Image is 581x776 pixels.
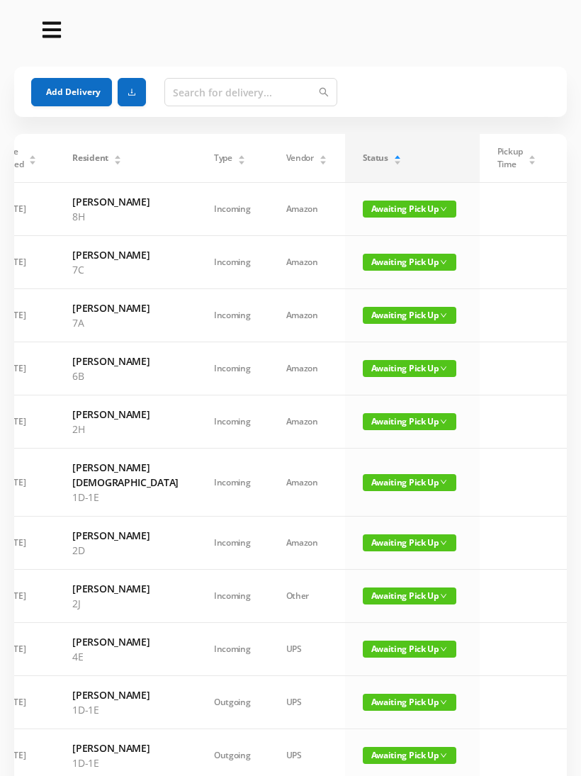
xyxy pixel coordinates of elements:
i: icon: down [440,365,447,372]
p: 6B [72,369,179,383]
td: Outgoing [196,676,269,729]
i: icon: caret-up [29,153,37,157]
td: Incoming [196,342,269,395]
p: 2J [72,596,179,611]
i: icon: caret-down [113,159,121,163]
td: Amazon [269,449,345,517]
td: Amazon [269,183,345,236]
i: icon: caret-up [113,153,121,157]
td: Amazon [269,517,345,570]
h6: [PERSON_NAME] [72,741,179,755]
button: icon: download [118,78,146,106]
i: icon: down [440,646,447,653]
p: 2D [72,543,179,558]
h6: [PERSON_NAME][DEMOGRAPHIC_DATA] [72,460,179,490]
td: UPS [269,676,345,729]
i: icon: down [440,206,447,213]
span: Awaiting Pick Up [363,307,456,324]
input: Search for delivery... [164,78,337,106]
span: Status [363,152,388,164]
span: Awaiting Pick Up [363,360,456,377]
i: icon: caret-down [29,159,37,163]
p: 8H [72,209,179,224]
i: icon: down [440,418,447,425]
p: 2H [72,422,179,437]
div: Sort [237,153,246,162]
i: icon: down [440,699,447,706]
i: icon: search [319,87,329,97]
td: Incoming [196,183,269,236]
td: Incoming [196,449,269,517]
td: UPS [269,623,345,676]
i: icon: caret-down [319,159,327,163]
i: icon: caret-up [528,153,536,157]
td: Incoming [196,236,269,289]
p: 1D-1E [72,755,179,770]
span: Vendor [286,152,314,164]
td: Incoming [196,395,269,449]
i: icon: down [440,312,447,319]
p: 1D-1E [72,702,179,717]
h6: [PERSON_NAME] [72,687,179,702]
h6: [PERSON_NAME] [72,407,179,422]
span: Awaiting Pick Up [363,641,456,658]
i: icon: caret-down [528,159,536,163]
div: Sort [113,153,122,162]
div: Sort [528,153,536,162]
i: icon: down [440,539,447,546]
span: Awaiting Pick Up [363,474,456,491]
p: 7A [72,315,179,330]
button: Add Delivery [31,78,112,106]
h6: [PERSON_NAME] [72,300,179,315]
h6: [PERSON_NAME] [72,581,179,596]
td: Amazon [269,342,345,395]
i: icon: caret-up [393,153,401,157]
span: Awaiting Pick Up [363,413,456,430]
i: icon: caret-down [237,159,245,163]
div: Sort [319,153,327,162]
i: icon: down [440,592,447,600]
span: Awaiting Pick Up [363,201,456,218]
i: icon: down [440,478,447,485]
td: Other [269,570,345,623]
h6: [PERSON_NAME] [72,634,179,649]
i: icon: down [440,752,447,759]
h6: [PERSON_NAME] [72,528,179,543]
span: Resident [72,152,108,164]
td: Amazon [269,236,345,289]
div: Sort [393,153,402,162]
span: Awaiting Pick Up [363,534,456,551]
span: Awaiting Pick Up [363,587,456,605]
h6: [PERSON_NAME] [72,247,179,262]
span: Type [214,152,232,164]
p: 1D-1E [72,490,179,505]
td: Incoming [196,570,269,623]
i: icon: caret-down [393,159,401,163]
td: Incoming [196,289,269,342]
span: Awaiting Pick Up [363,747,456,764]
i: icon: caret-up [237,153,245,157]
i: icon: down [440,259,447,266]
span: Awaiting Pick Up [363,254,456,271]
h6: [PERSON_NAME] [72,194,179,209]
p: 7C [72,262,179,277]
td: Incoming [196,623,269,676]
h6: [PERSON_NAME] [72,354,179,369]
i: icon: caret-up [319,153,327,157]
td: Incoming [196,517,269,570]
div: Sort [28,153,37,162]
td: Amazon [269,289,345,342]
span: Awaiting Pick Up [363,694,456,711]
p: 4E [72,649,179,664]
td: Amazon [269,395,345,449]
span: Pickup Time [497,145,523,171]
